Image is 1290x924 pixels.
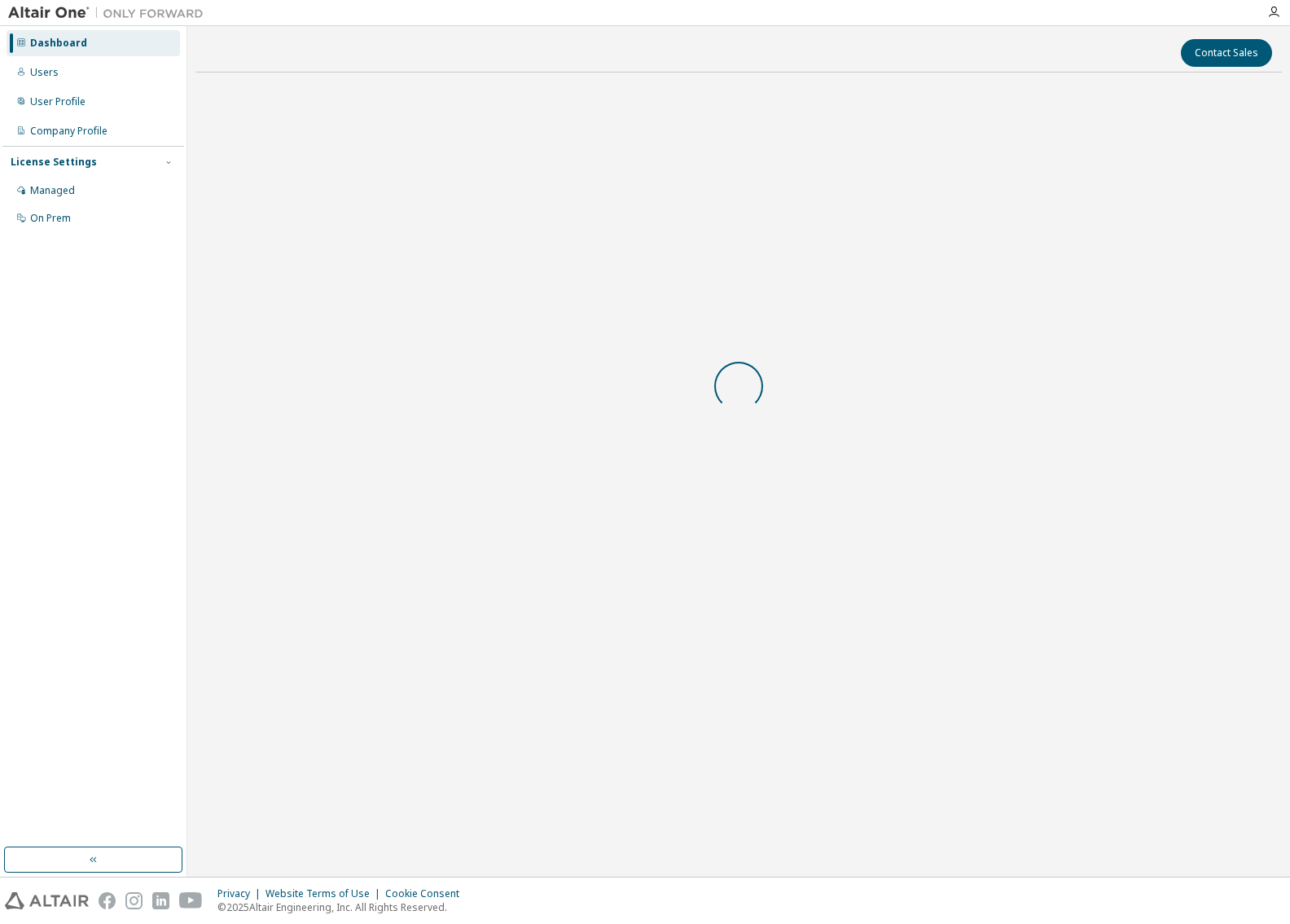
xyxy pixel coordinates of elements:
[125,892,143,909] img: instagram.svg
[30,212,71,225] div: On Prem
[5,892,89,909] img: altair_logo.svg
[30,125,107,138] div: Company Profile
[179,892,203,909] img: youtube.svg
[1181,39,1272,67] button: Contact Sales
[30,37,87,50] div: Dashboard
[30,66,59,79] div: Users
[99,892,116,909] img: facebook.svg
[152,892,169,909] img: linkedin.svg
[385,887,469,900] div: Cookie Consent
[30,95,86,108] div: User Profile
[30,184,75,197] div: Managed
[217,900,469,914] p: © 2025 Altair Engineering, Inc. All Rights Reserved.
[11,156,97,169] div: License Settings
[265,887,385,900] div: Website Terms of Use
[217,887,265,900] div: Privacy
[8,5,212,21] img: Altair One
